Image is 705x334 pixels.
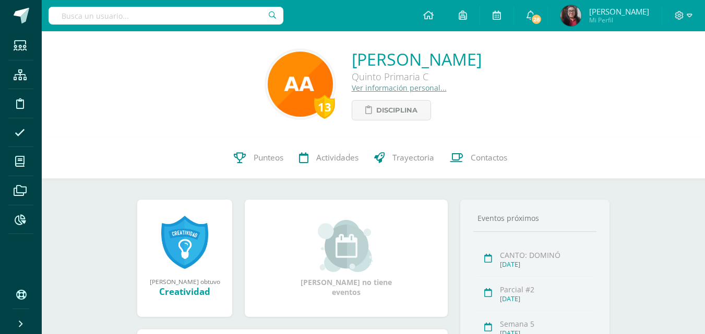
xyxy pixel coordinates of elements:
div: [PERSON_NAME] obtuvo [148,277,222,286]
a: Punteos [226,137,291,179]
span: Trayectoria [392,152,434,163]
span: Contactos [471,152,507,163]
div: Eventos próximos [473,213,596,223]
span: Punteos [254,152,283,163]
div: Semana 5 [500,319,593,329]
a: Ver información personal... [352,83,447,93]
img: 4f1d20c8bafb3cbeaa424ebc61ec86ed.png [560,5,581,26]
div: Creatividad [148,286,222,298]
img: event_small.png [318,220,375,272]
div: 13 [314,95,335,119]
span: Mi Perfil [589,16,649,24]
div: Quinto Primaria C [352,70,482,83]
img: a060f4ef8a537762f2518231e98f0999.png [268,52,333,117]
input: Busca un usuario... [49,7,283,24]
span: [PERSON_NAME] [589,6,649,17]
span: Actividades [316,152,359,163]
a: [PERSON_NAME] [352,48,482,70]
div: [DATE] [500,260,593,269]
a: Disciplina [352,100,431,120]
a: Contactos [442,137,515,179]
div: [DATE] [500,294,593,303]
div: [PERSON_NAME] no tiene eventos [294,220,399,297]
a: Trayectoria [366,137,442,179]
a: Actividades [291,137,366,179]
span: 28 [531,14,542,25]
span: Disciplina [376,101,417,120]
div: CANTO: DOMINÓ [500,250,593,260]
div: Parcial #2 [500,284,593,294]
